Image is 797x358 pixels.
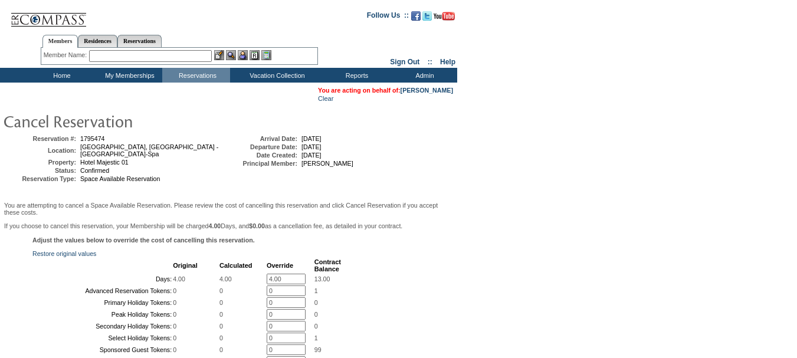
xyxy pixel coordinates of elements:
td: Property: [5,159,76,166]
img: View [226,50,236,60]
td: Sponsored Guest Tokens: [34,344,172,355]
a: Clear [318,95,333,102]
p: If you choose to cancel this reservation, your Membership will be charged Days, and as a cancella... [4,222,453,229]
td: Home [27,68,94,83]
td: Secondary Holiday Tokens: [34,321,172,331]
a: [PERSON_NAME] [401,87,453,94]
span: 0 [173,346,176,353]
span: You are acting on behalf of: [318,87,453,94]
td: Departure Date: [227,143,297,150]
img: Compass Home [10,3,87,27]
span: 13.00 [314,275,330,283]
img: Become our fan on Facebook [411,11,421,21]
td: Date Created: [227,152,297,159]
td: Location: [5,143,76,157]
img: b_edit.gif [214,50,224,60]
span: 1795474 [80,135,105,142]
span: 1 [314,287,318,294]
span: 0 [219,346,223,353]
span: 0 [219,311,223,318]
td: Select Holiday Tokens: [34,333,172,343]
span: 0 [173,287,176,294]
td: Reservations [162,68,230,83]
a: Sign Out [390,58,419,66]
td: Principal Member: [227,160,297,167]
div: Member Name: [44,50,89,60]
span: 0 [219,323,223,330]
td: Peak Holiday Tokens: [34,309,172,320]
a: Follow us on Twitter [422,15,432,22]
a: Restore original values [32,250,96,257]
b: Override [267,262,293,269]
a: Become our fan on Facebook [411,15,421,22]
span: 0 [314,323,318,330]
span: 99 [314,346,322,353]
img: Reservations [250,50,260,60]
span: [GEOGRAPHIC_DATA], [GEOGRAPHIC_DATA] - [GEOGRAPHIC_DATA]-Spa [80,143,218,157]
b: 4.00 [209,222,221,229]
a: Members [42,35,78,48]
span: 0 [219,334,223,341]
td: Advanced Reservation Tokens: [34,285,172,296]
span: [DATE] [301,135,322,142]
b: Contract Balance [314,258,341,272]
td: Follow Us :: [367,10,409,24]
span: 0 [314,299,318,306]
span: 0 [173,323,176,330]
span: 1 [314,334,318,341]
td: My Memberships [94,68,162,83]
b: Calculated [219,262,252,269]
span: [PERSON_NAME] [301,160,353,167]
span: 4.00 [173,275,185,283]
span: 0 [219,299,223,306]
span: [DATE] [301,143,322,150]
td: Days: [34,274,172,284]
td: Reservation Type: [5,175,76,182]
span: 0 [173,299,176,306]
span: 0 [173,311,176,318]
img: Follow us on Twitter [422,11,432,21]
span: :: [428,58,432,66]
td: Reports [322,68,389,83]
td: Arrival Date: [227,135,297,142]
span: 4.00 [219,275,232,283]
span: 0 [314,311,318,318]
td: Status: [5,167,76,174]
b: Adjust the values below to override the cost of cancelling this reservation. [32,237,255,244]
td: Primary Holiday Tokens: [34,297,172,308]
img: b_calculator.gif [261,50,271,60]
span: [DATE] [301,152,322,159]
td: Vacation Collection [230,68,322,83]
p: You are attempting to cancel a Space Available Reservation. Please review the cost of cancelling ... [4,202,453,216]
img: Subscribe to our YouTube Channel [434,12,455,21]
span: Space Available Reservation [80,175,160,182]
b: $0.00 [249,222,265,229]
a: Residences [78,35,117,47]
b: Original [173,262,198,269]
img: Impersonate [238,50,248,60]
span: Hotel Majestic 01 [80,159,129,166]
td: Admin [389,68,457,83]
img: pgTtlCancelRes.gif [3,109,239,133]
span: Confirmed [80,167,109,174]
a: Reservations [117,35,162,47]
span: 0 [173,334,176,341]
span: 0 [219,287,223,294]
a: Help [440,58,455,66]
a: Subscribe to our YouTube Channel [434,15,455,22]
td: Reservation #: [5,135,76,142]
